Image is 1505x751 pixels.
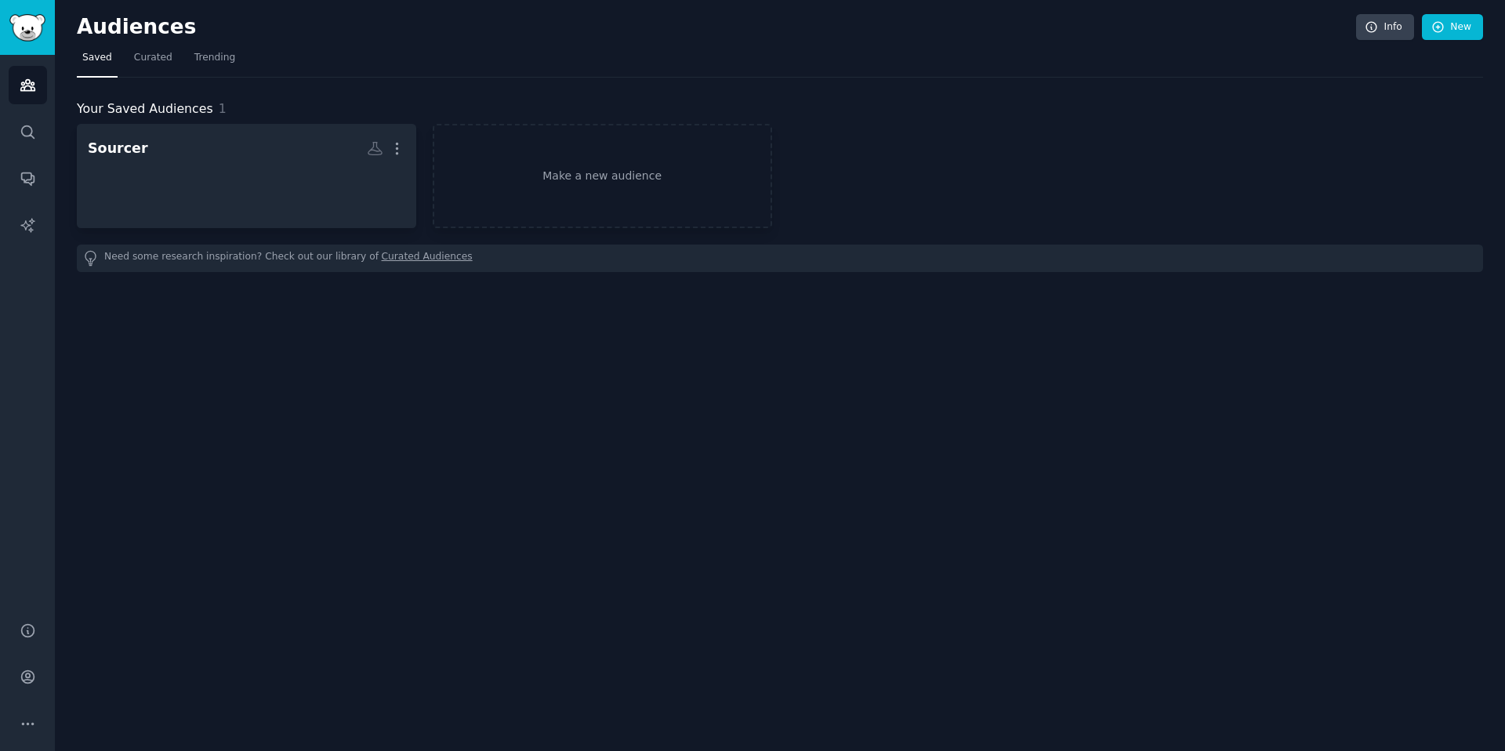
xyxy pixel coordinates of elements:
div: Need some research inspiration? Check out our library of [77,245,1483,272]
a: Trending [189,45,241,78]
a: New [1422,14,1483,41]
a: Curated Audiences [382,250,473,267]
span: Your Saved Audiences [77,100,213,119]
div: Sourcer [88,139,148,158]
a: Make a new audience [433,124,772,228]
img: GummySearch logo [9,14,45,42]
a: Sourcer [77,124,416,228]
h2: Audiences [77,15,1356,40]
span: Saved [82,51,112,65]
span: Trending [194,51,235,65]
span: Curated [134,51,172,65]
span: 1 [219,101,227,116]
a: Info [1356,14,1414,41]
a: Curated [129,45,178,78]
a: Saved [77,45,118,78]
